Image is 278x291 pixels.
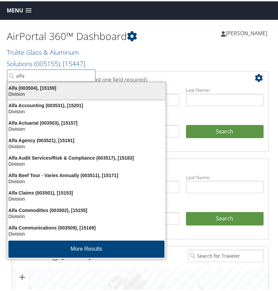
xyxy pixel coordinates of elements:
[3,107,170,113] div: Division
[3,223,170,230] div: Alfa Communications (003509), [15169]
[3,177,170,183] div: Division
[188,248,264,261] input: Search for Traveler
[221,22,274,42] a: [PERSON_NAME]
[7,68,95,81] input: Search Accounts
[3,101,170,107] div: Alfa Accounting (003531), [15201]
[3,230,170,236] div: Division
[3,125,170,131] div: Division
[3,206,170,212] div: Alfa Commodities (003502), [15155]
[186,173,264,179] label: Last Name:
[186,211,264,224] a: Search
[7,28,140,42] h1: AirPortal 360™ Dashboard
[7,46,85,67] a: Trulite Glass & Aluminum Solutions
[34,58,60,67] span: ( 005155 )
[3,142,170,148] div: Division
[226,28,267,36] span: [PERSON_NAME]
[186,85,264,92] label: Last Name:
[3,195,170,201] div: Division
[3,189,170,195] div: Alfa Claims (003501), [15153]
[3,212,170,218] div: Division
[3,4,35,15] a: Menu
[3,119,170,125] div: Alfa Actuarial (003503), [15157]
[3,171,170,177] div: Alfa Beef Tour - Varies Annually (003511), [15171]
[3,160,170,166] div: Division
[8,239,165,256] button: More Results
[186,124,264,137] button: Search
[3,154,170,160] div: Alfa Audit Services/Risk & Compliance (003517), [15183]
[17,72,242,83] h2: Airtinerary Lookup
[83,75,147,82] span: (at least one field required)
[3,136,170,142] div: Alfa Agency (003521), [15191]
[7,6,23,12] span: Menu
[3,90,170,96] div: Division
[3,84,170,90] div: Alfa (003504), [15159]
[15,269,29,283] button: Zoom in
[60,58,85,67] span: , [ 15447 ]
